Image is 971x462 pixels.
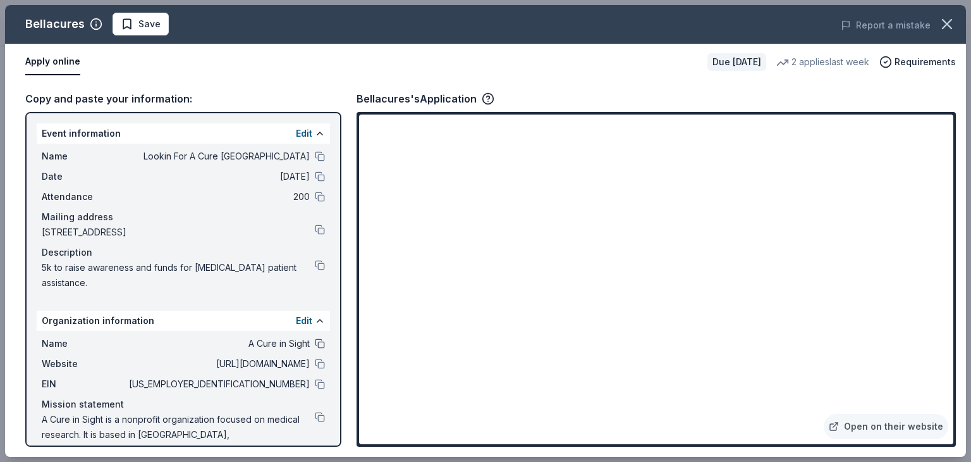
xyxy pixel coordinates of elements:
span: Requirements [895,54,956,70]
button: Save [113,13,169,35]
a: Open on their website [824,414,948,439]
span: 200 [126,189,310,204]
button: Apply online [25,49,80,75]
span: 5k to raise awareness and funds for [MEDICAL_DATA] patient assistance. [42,260,315,290]
span: A Cure in Sight is a nonprofit organization focused on medical research. It is based in [GEOGRAPH... [42,412,315,458]
span: EIN [42,377,126,392]
div: Bellacures's Application [357,91,494,107]
button: Requirements [879,54,956,70]
button: Edit [296,126,312,141]
div: Due [DATE] [707,53,766,71]
span: Name [42,336,126,351]
div: Organization information [37,311,330,331]
span: [DATE] [126,169,310,184]
button: Report a mistake [841,18,931,33]
iframe: To enrich screen reader interactions, please activate Accessibility in Grammarly extension settings [359,115,953,444]
div: Description [42,245,325,260]
span: Attendance [42,189,126,204]
span: [US_EMPLOYER_IDENTIFICATION_NUMBER] [126,377,310,392]
span: Date [42,169,126,184]
span: Save [138,16,161,32]
span: [STREET_ADDRESS] [42,225,315,240]
div: 2 applies last week [776,54,869,70]
div: Mission statement [42,397,325,412]
span: Name [42,149,126,164]
div: Bellacures [25,14,85,34]
button: Edit [296,313,312,328]
span: [URL][DOMAIN_NAME] [126,356,310,371]
div: Event information [37,123,330,144]
div: Mailing address [42,209,325,225]
span: Lookin For A Cure [GEOGRAPHIC_DATA] [126,149,310,164]
div: Copy and paste your information: [25,91,341,107]
span: Website [42,356,126,371]
span: A Cure in Sight [126,336,310,351]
